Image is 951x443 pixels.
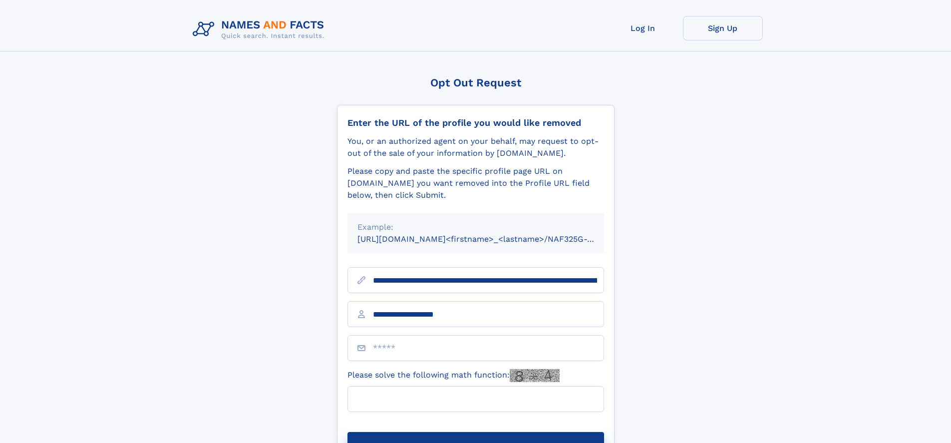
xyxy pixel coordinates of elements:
[357,234,623,244] small: [URL][DOMAIN_NAME]<firstname>_<lastname>/NAF325G-xxxxxxxx
[683,16,763,40] a: Sign Up
[189,16,332,43] img: Logo Names and Facts
[347,117,604,128] div: Enter the URL of the profile you would like removed
[347,369,560,382] label: Please solve the following math function:
[347,165,604,201] div: Please copy and paste the specific profile page URL on [DOMAIN_NAME] you want removed into the Pr...
[337,76,615,89] div: Opt Out Request
[357,221,594,233] div: Example:
[603,16,683,40] a: Log In
[347,135,604,159] div: You, or an authorized agent on your behalf, may request to opt-out of the sale of your informatio...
